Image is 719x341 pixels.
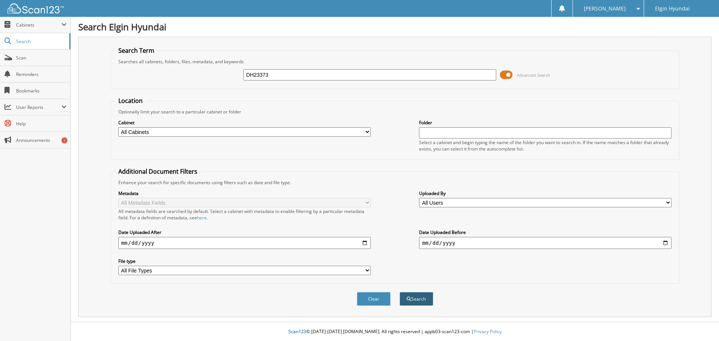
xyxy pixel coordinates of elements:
span: Elgin Hyundai [655,6,690,11]
span: Search [16,38,66,45]
div: © [DATE]-[DATE] [DOMAIN_NAME]. All rights reserved | appb03-scan123-com | [71,323,719,341]
input: end [419,237,671,249]
button: Clear [357,292,391,306]
span: User Reports [16,104,61,110]
img: scan123-logo-white.svg [7,3,64,13]
label: Date Uploaded Before [419,229,671,235]
div: Searches all cabinets, folders, files, metadata, and keywords [115,58,676,65]
div: Enhance your search for specific documents using filters such as date and file type. [115,179,676,186]
div: Optionally limit your search to a particular cabinet or folder [115,109,676,115]
label: Metadata [118,190,371,197]
button: Search [400,292,433,306]
span: Cabinets [16,22,61,28]
label: File type [118,258,371,264]
span: Scan [16,55,67,61]
a: Privacy Policy [474,328,502,335]
label: Uploaded By [419,190,671,197]
legend: Location [115,97,146,105]
span: Help [16,121,67,127]
span: Advanced Search [517,72,550,78]
h1: Search Elgin Hyundai [78,21,712,33]
span: Reminders [16,71,67,77]
a: here [197,214,207,221]
span: [PERSON_NAME] [584,6,626,11]
input: start [118,237,371,249]
label: Date Uploaded After [118,229,371,235]
div: 1 [61,137,67,143]
legend: Additional Document Filters [115,167,201,176]
label: Folder [419,119,671,126]
span: Bookmarks [16,88,67,94]
legend: Search Term [115,46,158,55]
label: Cabinet [118,119,371,126]
span: Scan123 [288,328,306,335]
div: Select a cabinet and begin typing the name of the folder you want to search in. If the name match... [419,139,671,152]
div: All metadata fields are searched by default. Select a cabinet with metadata to enable filtering b... [118,208,371,221]
span: Announcements [16,137,67,143]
